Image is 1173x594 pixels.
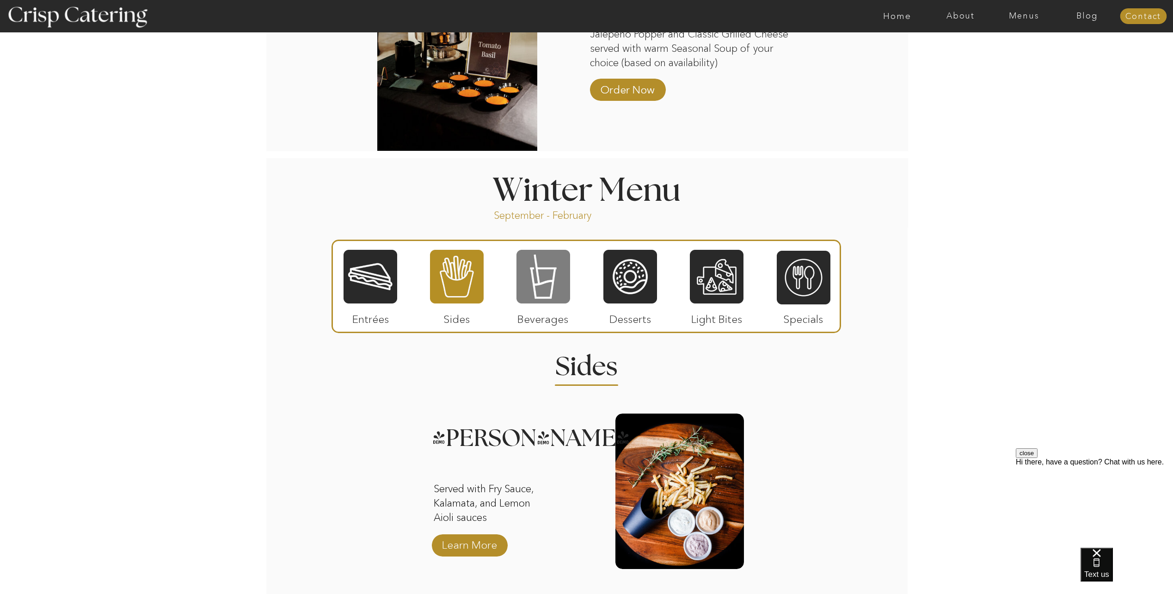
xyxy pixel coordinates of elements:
[439,529,500,556] a: Learn More
[1056,12,1119,21] a: Blog
[590,27,788,69] p: Jalepeño Popper and Classic Grilled Cheese served with warm Seasonal Soup of your choice (based o...
[434,482,553,526] p: Served with Fry Sauce, Kalamata, and Lemon Aioli sauces
[512,303,574,330] p: Beverages
[597,74,658,101] a: Order Now
[929,12,992,21] a: About
[340,303,401,330] p: Entrées
[866,12,929,21] a: Home
[773,303,834,330] p: Specials
[600,303,661,330] p: Desserts
[426,303,487,330] p: Sides
[541,354,632,372] h2: Sides
[432,427,602,438] h3: [PERSON_NAME]
[494,209,621,219] p: September - February
[458,175,715,202] h1: Winter Menu
[992,12,1056,21] a: Menus
[686,303,748,330] p: Light Bites
[1016,448,1173,559] iframe: podium webchat widget prompt
[1120,12,1167,21] a: Contact
[1081,548,1173,594] iframe: podium webchat widget bubble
